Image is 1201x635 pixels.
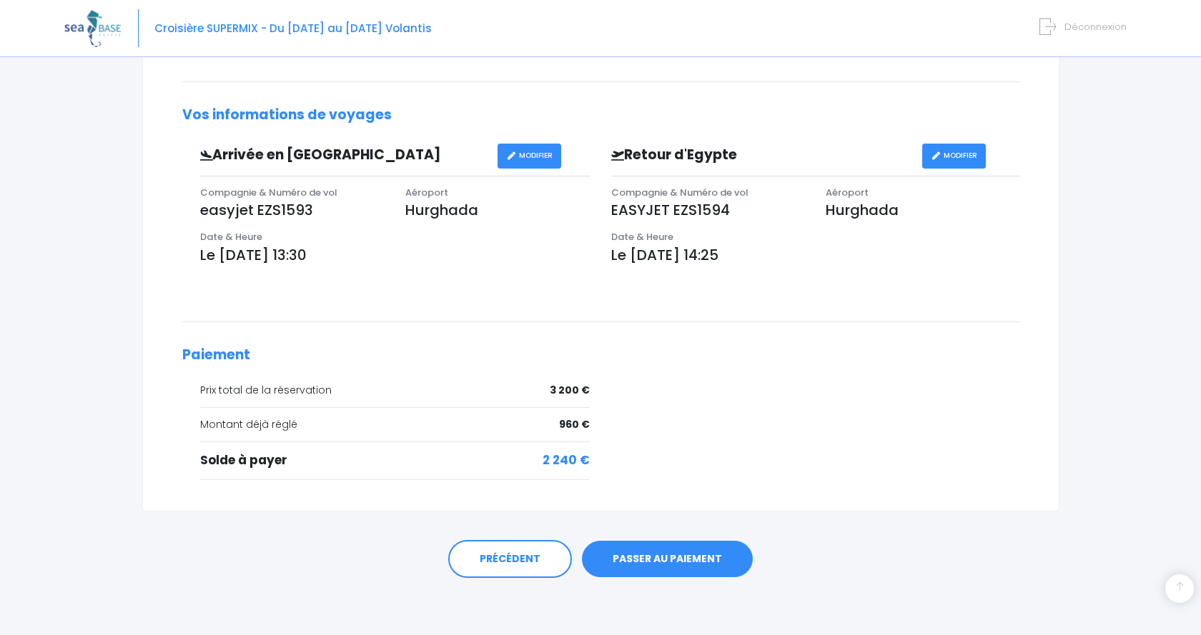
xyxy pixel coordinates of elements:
[200,230,262,244] span: Date & Heure
[405,199,590,221] p: Hurghada
[611,230,673,244] span: Date & Heure
[826,199,1019,221] p: Hurghada
[826,186,869,199] span: Aéroport
[200,383,590,398] div: Prix total de la réservation
[182,107,1019,124] h2: Vos informations de voyages
[200,186,337,199] span: Compagnie & Numéro de vol
[550,383,590,398] span: 3 200 €
[600,147,922,164] h3: Retour d'Egypte
[200,451,590,470] div: Solde à payer
[182,347,1019,364] h2: Paiement
[200,244,590,266] p: Le [DATE] 13:30
[1064,20,1127,34] span: Déconnexion
[448,540,572,579] a: PRÉCÉDENT
[611,186,748,199] span: Compagnie & Numéro de vol
[405,186,448,199] span: Aéroport
[154,21,432,36] span: Croisière SUPERMIX - Du [DATE] au [DATE] Volantis
[611,244,1019,266] p: Le [DATE] 14:25
[498,144,561,169] a: MODIFIER
[582,541,753,578] a: PASSER AU PAIEMENT
[543,451,590,470] span: 2 240 €
[189,147,498,164] h3: Arrivée en [GEOGRAPHIC_DATA]
[200,417,590,432] div: Montant déjà réglé
[611,199,804,221] p: EASYJET EZS1594
[922,144,986,169] a: MODIFIER
[200,199,385,221] p: easyjet EZS1593
[559,417,590,432] span: 960 €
